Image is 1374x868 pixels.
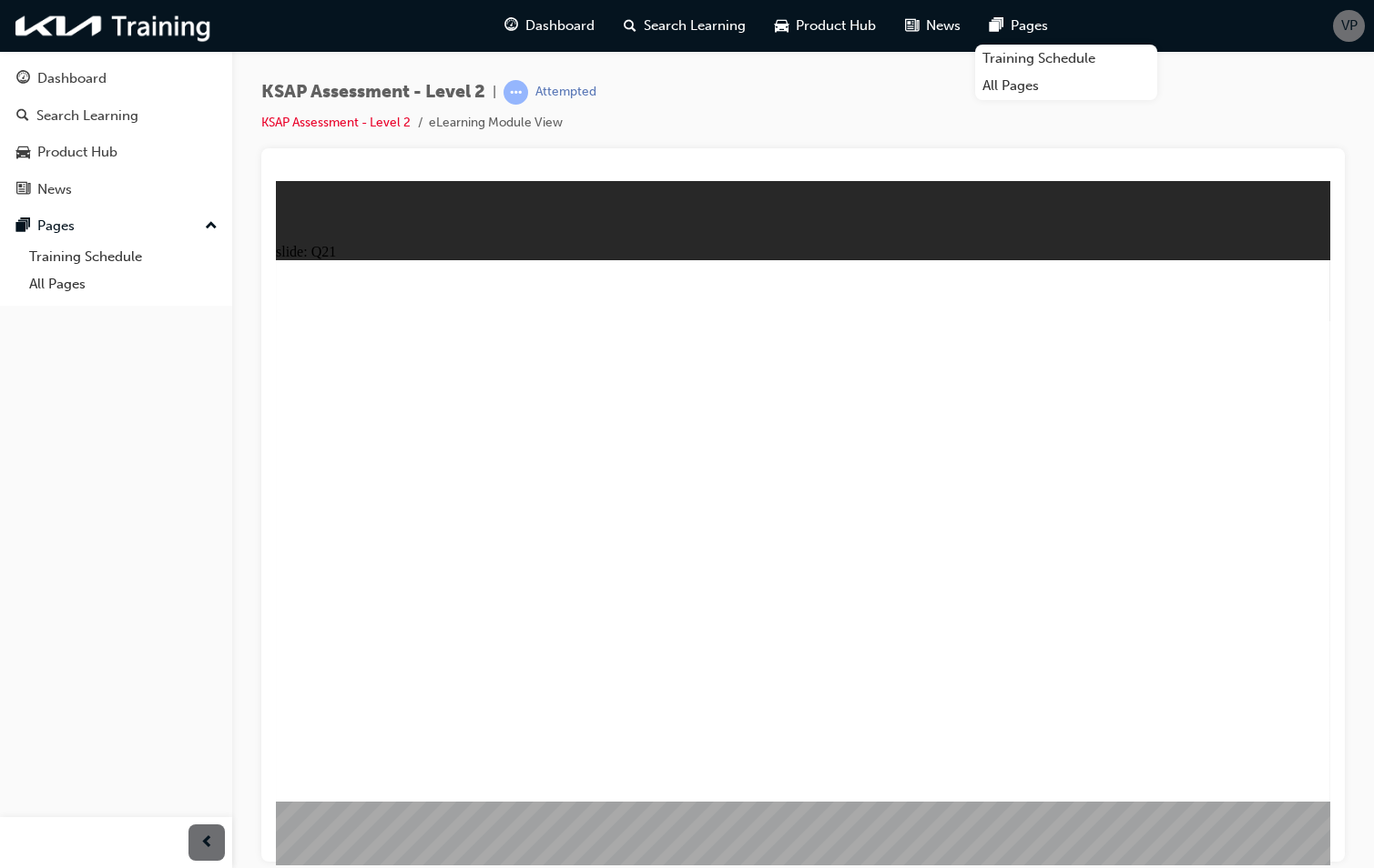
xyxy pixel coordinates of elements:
[37,142,117,163] div: Product Hub
[261,115,411,130] a: KSAP Assessment - Level 2
[975,72,1157,100] a: All Pages
[975,45,1157,73] a: Training Schedule
[7,209,225,243] button: Pages
[1011,15,1048,36] span: Pages
[7,62,225,96] a: Dashboard
[7,58,225,209] button: DashboardSearch LearningProduct HubNews
[205,215,218,238] span: up-icon
[905,15,919,37] span: news-icon
[1333,10,1365,42] button: VP
[525,15,595,36] span: Dashboard
[37,216,75,237] div: Pages
[7,99,225,133] a: Search Learning
[891,7,975,45] a: news-iconNews
[775,15,789,37] span: car-icon
[200,832,214,854] span: prev-icon
[493,82,496,103] span: |
[261,82,485,103] span: KSAP Assessment - Level 2
[36,106,138,126] div: Search Learning
[16,218,30,235] span: pages-icon
[9,7,219,45] img: kia-training
[624,15,636,37] span: search-icon
[37,68,107,89] div: Dashboard
[504,15,518,37] span: guage-icon
[37,179,72,200] div: News
[926,15,961,36] span: News
[1341,15,1358,36] span: VP
[609,7,760,45] a: search-iconSearch Learning
[16,145,30,161] span: car-icon
[975,7,1063,45] a: pages-iconPages
[990,15,1003,37] span: pages-icon
[535,84,596,101] div: Attempted
[644,15,746,36] span: Search Learning
[7,173,225,207] a: News
[16,71,30,87] span: guage-icon
[504,80,528,105] span: learningRecordVerb_ATTEMPT-icon
[796,15,876,36] span: Product Hub
[7,136,225,169] a: Product Hub
[22,243,225,271] a: Training Schedule
[16,182,30,198] span: news-icon
[22,270,225,298] a: All Pages
[16,108,29,125] span: search-icon
[429,113,563,134] li: eLearning Module View
[490,7,609,45] a: guage-iconDashboard
[760,7,891,45] a: car-iconProduct Hub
